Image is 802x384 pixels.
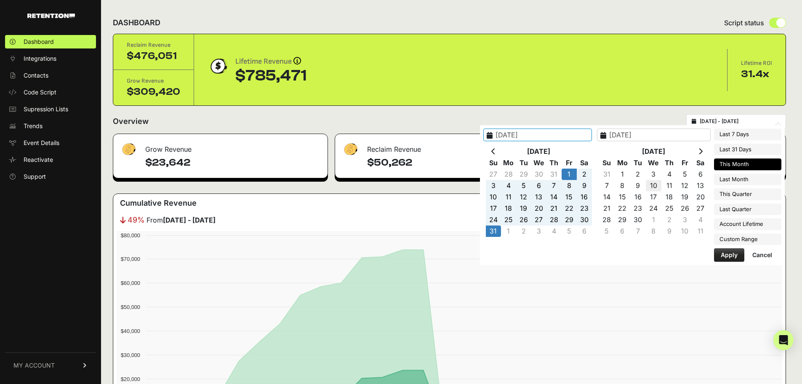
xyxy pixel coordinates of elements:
td: 5 [677,169,693,180]
li: Custom Range [714,234,781,245]
img: fa-dollar-13500eef13a19c4ab2b9ed9ad552e47b0d9fc28b02b83b90ba0e00f96d6372e9.png [342,141,359,158]
li: Last 31 Days [714,144,781,156]
td: 14 [546,191,562,203]
td: 4 [693,214,708,226]
th: Sa [693,157,708,169]
td: 18 [501,203,516,214]
th: Mo [501,157,516,169]
td: 7 [599,180,615,191]
text: $80,000 [121,232,140,239]
td: 4 [546,226,562,237]
th: Th [661,157,677,169]
td: 3 [646,169,661,180]
td: 10 [646,180,661,191]
td: 28 [501,169,516,180]
a: Integrations [5,52,96,65]
td: 3 [486,180,501,191]
td: 5 [599,226,615,237]
th: [DATE] [501,146,577,157]
th: [DATE] [615,146,693,157]
a: Contacts [5,69,96,82]
span: Trends [24,122,43,130]
td: 20 [693,191,708,203]
td: 13 [531,191,546,203]
td: 9 [577,180,592,191]
span: Script status [724,18,764,28]
td: 9 [661,226,677,237]
td: 30 [630,214,646,226]
a: MY ACCOUNT [5,352,96,378]
span: Dashboard [24,38,54,46]
th: Su [486,157,501,169]
a: Code Script [5,86,96,99]
td: 24 [486,214,501,226]
td: 18 [661,191,677,203]
a: Trends [5,119,96,133]
td: 1 [646,214,661,226]
td: 1 [615,169,630,180]
td: 31 [546,169,562,180]
strong: [DATE] - [DATE] [163,216,216,224]
td: 7 [546,180,562,191]
td: 27 [531,214,546,226]
text: $40,000 [121,328,140,334]
td: 15 [615,191,630,203]
td: 1 [501,226,516,237]
li: Last 7 Days [714,129,781,140]
td: 11 [661,180,677,191]
img: dollar-coin-05c43ed7efb7bc0c12610022525b4bbbb207c7efeef5aecc26f025e68dcafac9.png [208,56,229,77]
h2: Overview [113,115,149,127]
span: MY ACCOUNT [13,361,55,370]
a: Supression Lists [5,102,96,116]
a: Support [5,170,96,183]
div: 31.4x [741,67,772,81]
td: 16 [630,191,646,203]
text: $20,000 [121,376,140,382]
td: 10 [677,226,693,237]
span: Reactivate [24,156,53,164]
td: 10 [486,191,501,203]
th: Tu [516,157,531,169]
h3: Cumulative Revenue [120,197,197,209]
div: Lifetime ROI [741,59,772,67]
div: Grow Revenue [113,134,328,159]
td: 31 [599,169,615,180]
td: 31 [486,226,501,237]
td: 17 [486,203,501,214]
td: 19 [516,203,531,214]
a: Reactivate [5,153,96,166]
th: Su [599,157,615,169]
text: $70,000 [121,256,140,262]
td: 6 [531,180,546,191]
td: 3 [531,226,546,237]
th: Mo [615,157,630,169]
td: 19 [677,191,693,203]
td: 6 [615,226,630,237]
span: Integrations [24,54,56,63]
td: 29 [562,214,577,226]
text: $60,000 [121,280,140,286]
text: $30,000 [121,352,140,358]
td: 25 [501,214,516,226]
h2: DASHBOARD [113,17,160,29]
div: $476,051 [127,49,180,63]
td: 2 [577,169,592,180]
li: Account Lifetime [714,218,781,230]
li: This Quarter [714,188,781,200]
td: 8 [615,180,630,191]
div: $785,471 [235,67,306,84]
th: We [646,157,661,169]
td: 8 [646,226,661,237]
td: 1 [562,169,577,180]
span: Event Details [24,139,59,147]
td: 2 [630,169,646,180]
td: 11 [501,191,516,203]
td: 29 [615,214,630,226]
td: 28 [599,214,615,226]
td: 7 [630,226,646,237]
td: 11 [693,226,708,237]
td: 26 [677,203,693,214]
td: 8 [562,180,577,191]
td: 21 [546,203,562,214]
td: 26 [516,214,531,226]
